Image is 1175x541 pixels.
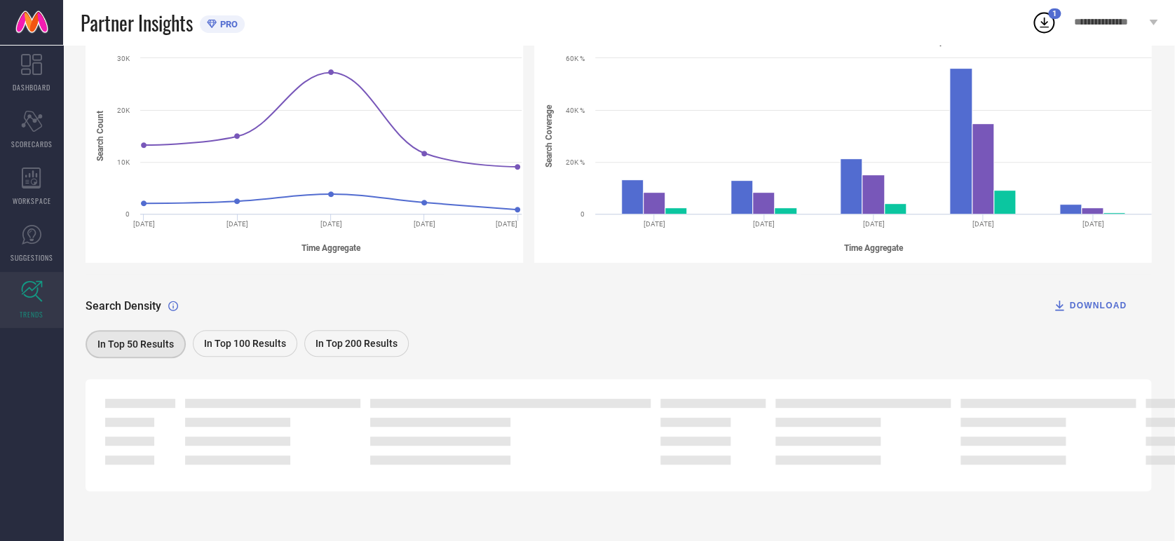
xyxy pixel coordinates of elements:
[972,220,994,228] text: [DATE]
[1082,220,1103,228] text: [DATE]
[95,111,105,161] tspan: Search Count
[226,220,248,228] text: [DATE]
[580,210,585,218] text: 0
[566,158,585,166] text: 20K %
[1052,9,1057,18] span: 1
[125,210,130,218] text: 0
[1031,10,1057,35] div: Open download list
[644,220,665,228] text: [DATE]
[81,8,193,37] span: Partner Insights
[566,107,585,114] text: 40K %
[11,139,53,149] span: SCORECARDS
[753,220,775,228] text: [DATE]
[117,55,130,62] text: 30K
[117,158,130,166] text: 10K
[204,338,286,349] span: In Top 100 Results
[11,252,53,263] span: SUGGESTIONS
[217,19,238,29] span: PRO
[301,242,361,252] tspan: Time Aggregate
[133,220,155,228] text: [DATE]
[320,220,342,228] text: [DATE]
[495,220,517,228] text: [DATE]
[1035,292,1144,320] button: DOWNLOAD
[315,338,398,349] span: In Top 200 Results
[1052,299,1127,313] div: DOWNLOAD
[97,338,174,350] span: In Top 50 Results
[86,299,161,313] span: Search Density
[844,242,904,252] tspan: Time Aggregate
[544,104,554,167] tspan: Search Coverage
[863,220,885,228] text: [DATE]
[13,82,50,93] span: DASHBOARD
[13,196,51,206] span: WORKSPACE
[414,220,435,228] text: [DATE]
[566,55,585,62] text: 60K %
[20,309,43,320] span: TRENDS
[117,107,130,114] text: 20K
